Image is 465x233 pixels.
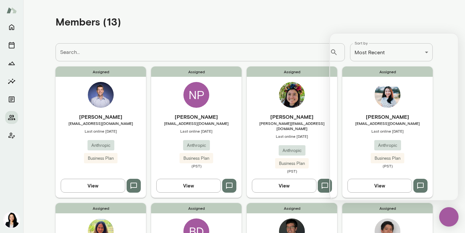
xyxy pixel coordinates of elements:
div: NP [183,82,209,108]
button: Insights [5,75,18,88]
button: Client app [5,129,18,142]
span: [EMAIL_ADDRESS][DOMAIN_NAME] [151,121,242,126]
img: Mento [6,4,17,16]
h6: [PERSON_NAME] [56,113,146,121]
span: Assigned [56,203,146,213]
span: Business Plan [275,160,309,167]
button: View [61,179,125,192]
button: Growth Plan [5,57,18,70]
img: Rich O'Connell [88,82,114,108]
button: Members [5,111,18,124]
button: View [156,179,221,192]
span: Anthropic [88,142,114,149]
span: [EMAIL_ADDRESS][DOMAIN_NAME] [56,121,146,126]
span: Business Plan [84,155,118,162]
span: Last online [DATE] [151,128,242,134]
span: Assigned [342,203,433,213]
span: Business Plan [180,155,213,162]
span: [PERSON_NAME][EMAIL_ADDRESS][DOMAIN_NAME] [247,121,337,131]
span: (PST) [151,163,242,168]
span: Assigned [247,66,337,77]
h6: [PERSON_NAME] [151,113,242,121]
span: (PST) [247,168,337,174]
span: Last online [DATE] [247,134,337,139]
span: Last online [DATE] [56,128,146,134]
button: Home [5,21,18,34]
span: Anthropic [183,142,210,149]
img: Maggie Vo [279,82,305,108]
span: Assigned [151,203,242,213]
button: Documents [5,93,18,106]
span: Anthropic [279,147,305,154]
img: Monica Aggarwal [4,212,19,228]
button: Sessions [5,39,18,52]
span: Assigned [56,66,146,77]
span: Assigned [151,66,242,77]
span: Assigned [247,203,337,213]
h4: Members (13) [56,15,121,28]
h6: [PERSON_NAME] [247,113,337,121]
button: View [252,179,316,192]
